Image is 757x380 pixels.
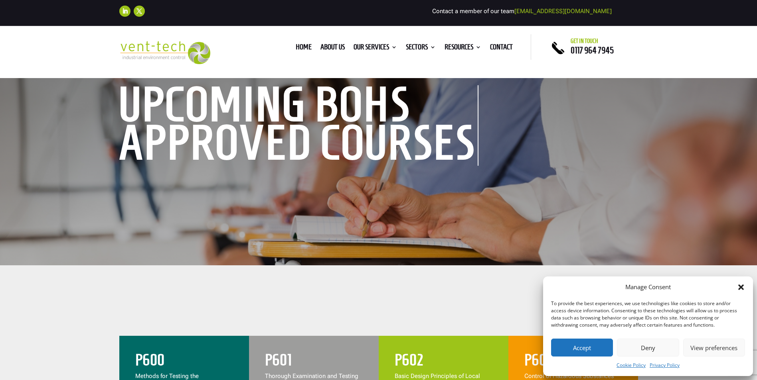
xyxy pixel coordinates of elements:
img: 2023-09-27T08_35_16.549ZVENT-TECH---Clear-background [119,41,211,65]
button: Deny [617,339,679,356]
a: Follow on X [134,6,145,17]
div: Close dialog [737,283,745,291]
span: Get in touch [571,38,598,44]
button: View preferences [683,339,745,356]
a: About us [320,44,345,53]
a: Follow on LinkedIn [119,6,130,17]
a: Home [296,44,312,53]
h1: Upcoming BOHS approved courses [119,85,478,166]
a: 0117 964 7945 [571,45,614,55]
a: Contact [490,44,513,53]
h2: P602 [395,352,492,372]
div: To provide the best experiences, we use technologies like cookies to store and/or access device i... [551,300,744,329]
h2: P601 [265,352,363,372]
h2: P600 [135,352,233,372]
h2: P603 [524,352,622,372]
a: Privacy Policy [650,360,680,370]
a: Sectors [406,44,436,53]
a: [EMAIL_ADDRESS][DOMAIN_NAME] [514,8,612,15]
a: Cookie Policy [617,360,646,370]
div: Manage Consent [625,282,671,292]
span: Contact a member of our team [432,8,612,15]
button: Accept [551,339,613,356]
a: Resources [445,44,481,53]
a: Our Services [354,44,397,53]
